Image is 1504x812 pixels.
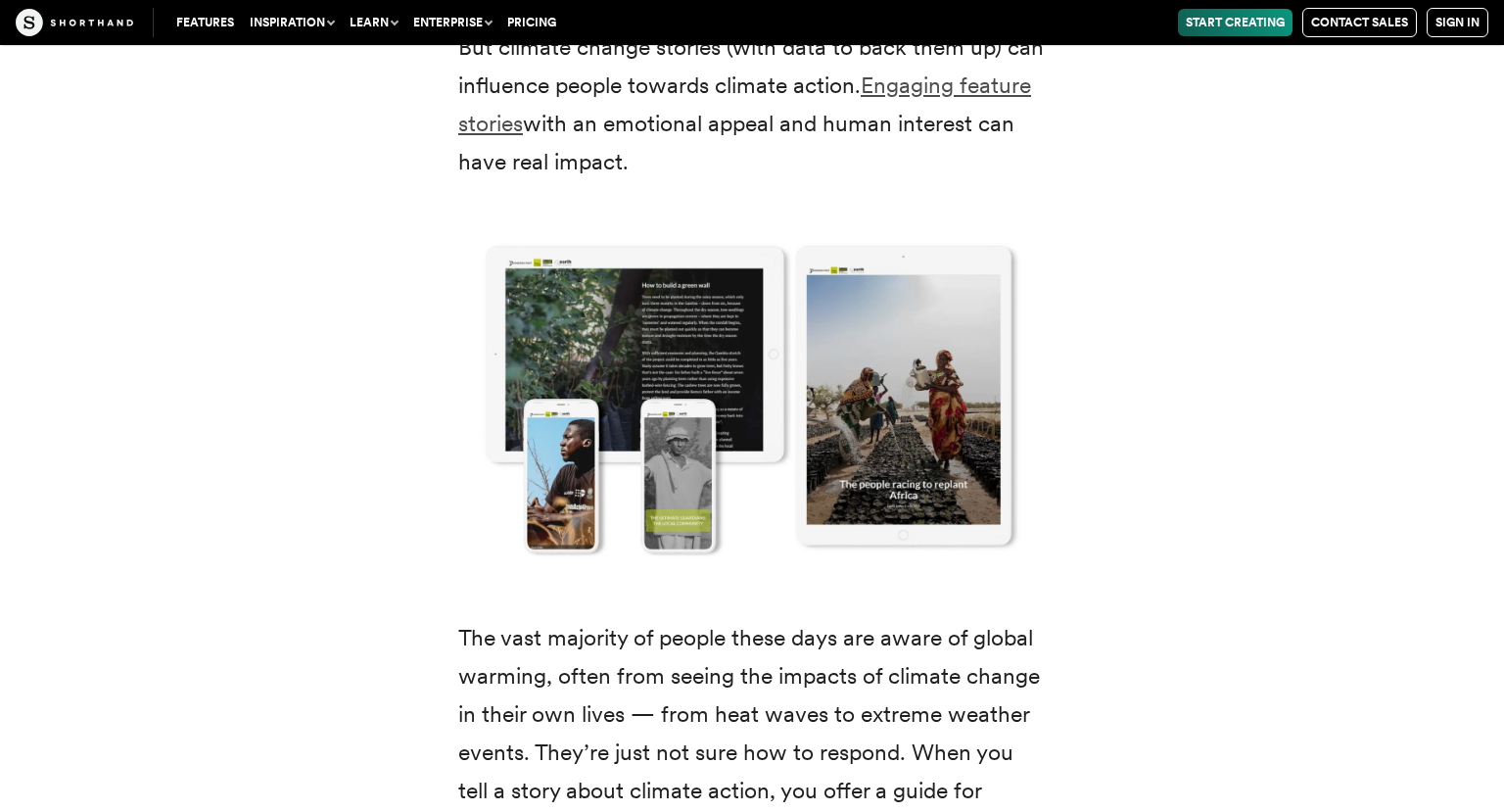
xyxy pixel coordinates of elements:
button: Enterprise [405,9,499,36]
button: Learn [342,9,405,36]
img: The Craft [16,9,133,36]
a: Contact Sales [1302,8,1417,37]
a: Pricing [499,9,564,36]
img: Screenshots from a climate change story from Pioneer's Post [419,205,1085,589]
a: Start Creating [1178,9,1292,36]
p: But climate change stories (with data to back them up) can influence people towards climate actio... [458,28,1046,181]
button: Inspiration [242,9,342,36]
a: Features [168,9,242,36]
a: Sign in [1427,8,1488,37]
